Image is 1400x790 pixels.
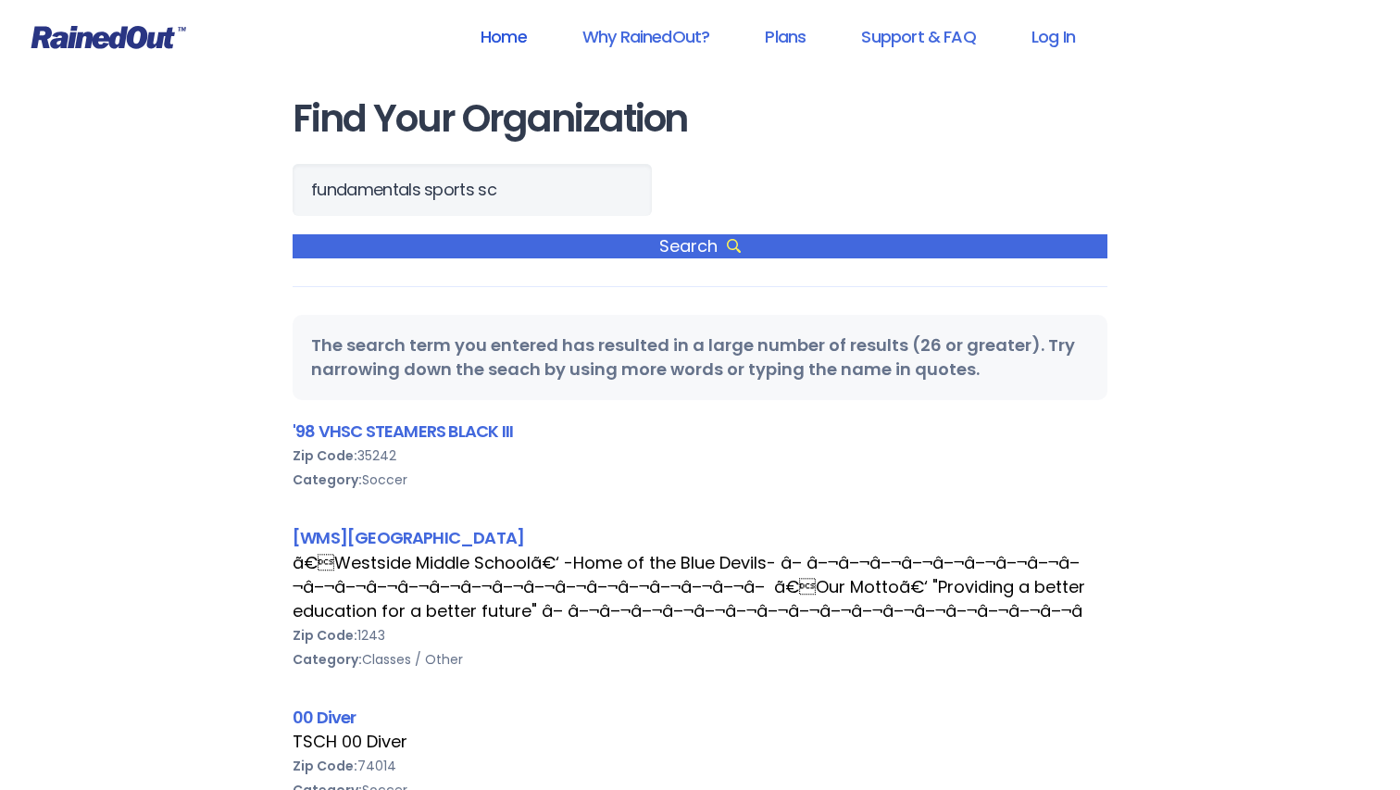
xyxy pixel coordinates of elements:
[1007,16,1099,57] a: Log In
[293,730,1107,754] div: TSCH 00 Diver
[293,525,1107,550] div: [WMS][GEOGRAPHIC_DATA]
[293,444,1107,468] div: 35242
[837,16,999,57] a: Support & FAQ
[293,626,357,645] b: Zip Code:
[558,16,734,57] a: Why RainedOut?
[293,757,357,775] b: Zip Code:
[293,754,1107,778] div: 74014
[293,164,652,216] input: Search Orgs…
[293,623,1107,647] div: 1243
[293,419,1107,444] div: '98 VHSC STEAMERS BLACK III
[293,315,1107,400] div: The search term you entered has resulted in a large number of results (26 or greater). Try narrow...
[293,470,362,489] b: Category:
[293,650,362,669] b: Category:
[293,446,357,465] b: Zip Code:
[293,420,513,443] a: '98 VHSC STEAMERS BLACK III
[456,16,551,57] a: Home
[293,526,524,549] a: [WMS][GEOGRAPHIC_DATA]
[293,647,1107,671] div: Classes / Other
[293,98,1107,140] h1: Find Your Organization
[293,706,356,729] a: 00 Diver
[293,468,1107,492] div: Soccer
[293,705,1107,730] div: 00 Diver
[741,16,830,57] a: Plans
[293,551,1107,623] div: ã€Westside Middle Schoolã€‘ -Home of the Blue Devils- â– â–¬â–¬â–¬â–¬â–¬â–¬â–¬â–¬â–¬â–¬â–¬â–¬â–¬...
[293,234,1107,258] span: Search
